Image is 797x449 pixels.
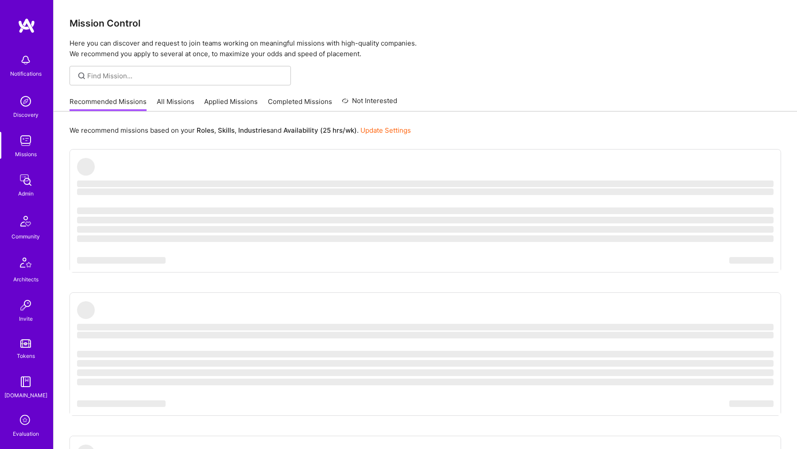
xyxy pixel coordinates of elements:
[17,51,35,69] img: bell
[13,275,39,284] div: Architects
[70,126,411,135] p: We recommend missions based on your , , and .
[12,232,40,241] div: Community
[17,296,35,314] img: Invite
[18,18,35,34] img: logo
[15,211,36,232] img: Community
[77,71,87,81] i: icon SearchGrey
[17,132,35,150] img: teamwork
[13,429,39,438] div: Evaluation
[70,38,781,59] p: Here you can discover and request to join teams working on meaningful missions with high-quality ...
[19,314,33,323] div: Invite
[20,339,31,348] img: tokens
[15,150,37,159] div: Missions
[4,391,47,400] div: [DOMAIN_NAME]
[157,97,194,111] a: All Missions
[17,412,34,429] i: icon SelectionTeam
[17,373,35,391] img: guide book
[10,69,42,78] div: Notifications
[17,92,35,110] img: discovery
[238,126,270,134] b: Industries
[15,253,36,275] img: Architects
[17,351,35,361] div: Tokens
[70,97,147,111] a: Recommended Missions
[268,97,332,111] a: Completed Missions
[18,189,34,198] div: Admin
[17,171,35,189] img: admin teamwork
[13,110,39,119] div: Discovery
[204,97,258,111] a: Applied Missions
[360,126,411,134] a: Update Settings
[197,126,214,134] b: Roles
[218,126,235,134] b: Skills
[342,96,397,111] a: Not Interested
[70,18,781,29] h3: Mission Control
[283,126,357,134] b: Availability (25 hrs/wk)
[87,71,284,81] input: Find Mission...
